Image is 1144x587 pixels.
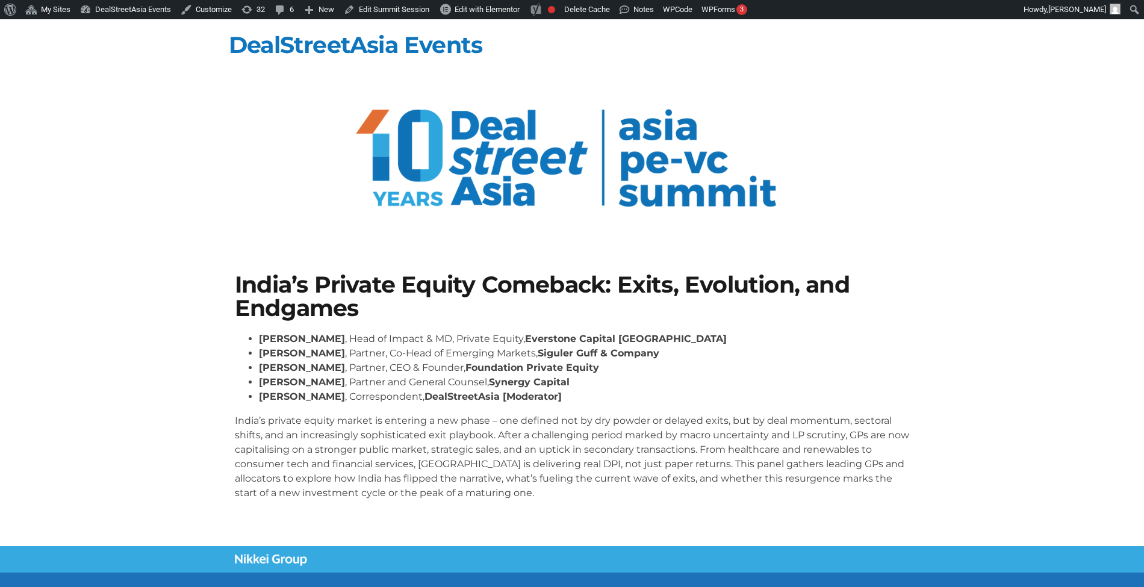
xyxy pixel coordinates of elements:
[259,362,345,373] strong: [PERSON_NAME]
[1048,5,1106,14] span: [PERSON_NAME]
[229,31,482,59] a: DealStreetAsia Events
[465,362,599,373] strong: Foundation Private Equity
[489,376,570,388] strong: Synergy Capital
[259,347,345,359] strong: [PERSON_NAME]
[538,347,659,359] strong: Siguler Guff & Company
[736,4,747,15] div: 3
[525,333,727,344] strong: Everstone Capital [GEOGRAPHIC_DATA]
[259,391,345,402] strong: [PERSON_NAME]
[259,375,909,390] li: , Partner and General Counsel,
[235,273,909,320] h1: India’s Private Equity Comeback: Exits, Evolution, and Endgames
[235,414,909,500] p: India’s private equity market is entering a new phase – one defined not by dry powder or delayed ...
[259,333,345,344] strong: [PERSON_NAME]
[259,332,909,346] li: , Head of Impact & MD, Private Equity,
[259,376,345,388] strong: [PERSON_NAME]
[548,6,555,13] div: Focus keyphrase not set
[235,554,307,566] img: Nikkei Group
[259,361,909,375] li: , Partner, CEO & Founder,
[424,391,562,402] strong: DealStreetAsia [Moderator]
[259,390,909,404] li: , Correspondent,
[259,346,909,361] li: , Partner, Co-Head of Emerging Markets,
[455,5,520,14] span: Edit with Elementor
